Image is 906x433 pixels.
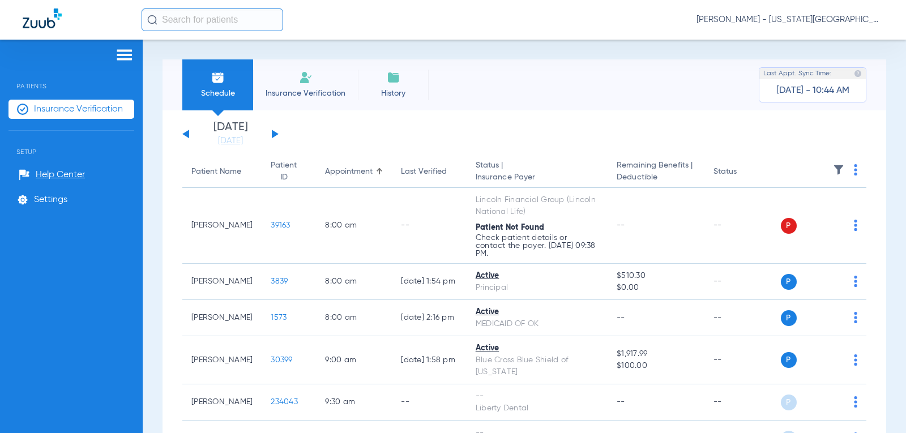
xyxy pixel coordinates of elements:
[316,264,392,300] td: 8:00 AM
[401,166,447,178] div: Last Verified
[476,391,599,402] div: --
[325,166,383,178] div: Appointment
[392,264,467,300] td: [DATE] 1:54 PM
[316,336,392,384] td: 9:00 AM
[182,300,262,336] td: [PERSON_NAME]
[776,85,849,96] span: [DATE] - 10:44 AM
[704,264,781,300] td: --
[8,65,134,90] span: Patients
[271,356,292,364] span: 30399
[854,312,857,323] img: group-dot-blue.svg
[191,166,253,178] div: Patient Name
[196,135,264,147] a: [DATE]
[617,172,695,183] span: Deductible
[476,342,599,354] div: Active
[696,14,883,25] span: [PERSON_NAME] - [US_STATE][GEOGRAPHIC_DATA] Dental - [GEOGRAPHIC_DATA]
[704,300,781,336] td: --
[781,310,797,326] span: P
[781,274,797,290] span: P
[476,318,599,330] div: MEDICAID OF OK
[617,282,695,294] span: $0.00
[271,277,288,285] span: 3839
[116,48,134,62] img: hamburger-icon
[476,224,544,231] span: Patient Not Found
[182,336,262,384] td: [PERSON_NAME]
[617,314,625,321] span: --
[476,172,599,183] span: Insurance Payer
[8,131,134,156] span: Setup
[704,156,781,188] th: Status
[182,384,262,421] td: [PERSON_NAME]
[36,169,85,181] span: Help Center
[617,270,695,282] span: $510.30
[182,264,262,300] td: [PERSON_NAME]
[387,71,400,84] img: History
[142,8,283,31] input: Search for patients
[476,306,599,318] div: Active
[271,160,297,183] div: Patient ID
[392,336,467,384] td: [DATE] 1:58 PM
[366,88,420,99] span: History
[467,156,608,188] th: Status |
[262,88,349,99] span: Insurance Verification
[617,348,695,360] span: $1,917.99
[476,234,599,258] p: Check patient details or contact the payer. [DATE] 09:38 PM.
[392,188,467,264] td: --
[854,164,857,175] img: group-dot-blue.svg
[704,384,781,421] td: --
[392,300,467,336] td: [DATE] 2:16 PM
[147,15,157,25] img: Search Icon
[476,194,599,218] div: Lincoln Financial Group (Lincoln National Life)
[271,314,287,321] span: 1573
[316,188,392,264] td: 8:00 AM
[617,398,625,406] span: --
[617,360,695,372] span: $100.00
[476,402,599,414] div: Liberty Dental
[781,352,797,368] span: P
[271,398,298,406] span: 234043
[854,354,857,366] img: group-dot-blue.svg
[271,221,290,229] span: 39163
[833,164,844,175] img: filter.svg
[704,336,781,384] td: --
[781,218,797,234] span: P
[316,300,392,336] td: 8:00 AM
[849,379,906,433] iframe: Chat Widget
[854,70,862,78] img: last sync help info
[19,169,85,181] a: Help Center
[191,88,245,99] span: Schedule
[476,270,599,282] div: Active
[325,166,373,178] div: Appointment
[476,282,599,294] div: Principal
[191,166,241,178] div: Patient Name
[23,8,62,28] img: Zuub Logo
[704,188,781,264] td: --
[781,395,797,410] span: P
[211,71,225,84] img: Schedule
[401,166,458,178] div: Last Verified
[34,104,123,115] span: Insurance Verification
[763,68,831,79] span: Last Appt. Sync Time:
[316,384,392,421] td: 9:30 AM
[854,276,857,287] img: group-dot-blue.svg
[608,156,704,188] th: Remaining Benefits |
[854,220,857,231] img: group-dot-blue.svg
[182,188,262,264] td: [PERSON_NAME]
[392,384,467,421] td: --
[196,122,264,147] li: [DATE]
[299,71,313,84] img: Manual Insurance Verification
[476,354,599,378] div: Blue Cross Blue Shield of [US_STATE]
[617,221,625,229] span: --
[271,160,307,183] div: Patient ID
[34,194,67,205] span: Settings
